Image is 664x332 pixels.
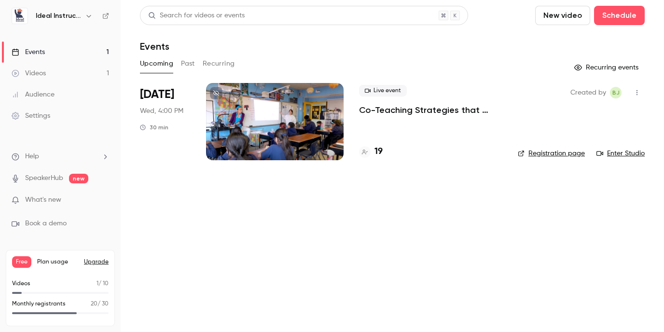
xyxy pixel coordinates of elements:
[25,152,39,162] span: Help
[140,56,173,71] button: Upcoming
[359,104,502,116] a: Co-Teaching Strategies that Work
[140,106,183,116] span: Wed, 4:00 PM
[12,47,45,57] div: Events
[612,87,620,98] span: BJ
[12,300,66,308] p: Monthly registrants
[12,90,55,99] div: Audience
[140,87,174,102] span: [DATE]
[570,60,645,75] button: Recurring events
[12,111,50,121] div: Settings
[84,258,109,266] button: Upgrade
[535,6,590,25] button: New video
[148,11,245,21] div: Search for videos or events
[91,300,109,308] p: / 30
[25,173,63,183] a: SpeakerHub
[518,149,585,158] a: Registration page
[69,174,88,183] span: new
[36,11,81,21] h6: Ideal Instruction
[359,145,383,158] a: 19
[140,41,169,52] h1: Events
[594,6,645,25] button: Schedule
[596,149,645,158] a: Enter Studio
[12,69,46,78] div: Videos
[12,256,31,268] span: Free
[140,124,168,131] div: 30 min
[203,56,235,71] button: Recurring
[359,85,407,97] span: Live event
[12,8,28,24] img: Ideal Instruction
[25,219,67,229] span: Book a demo
[570,87,606,98] span: Created by
[37,258,78,266] span: Plan usage
[181,56,195,71] button: Past
[97,281,98,287] span: 1
[610,87,622,98] span: Brian Jaffe
[12,279,30,288] p: Videos
[12,152,109,162] li: help-dropdown-opener
[140,83,191,160] div: Oct 15 Wed, 4:00 PM (America/New York)
[91,301,97,307] span: 20
[25,195,61,205] span: What's new
[374,145,383,158] h4: 19
[97,279,109,288] p: / 10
